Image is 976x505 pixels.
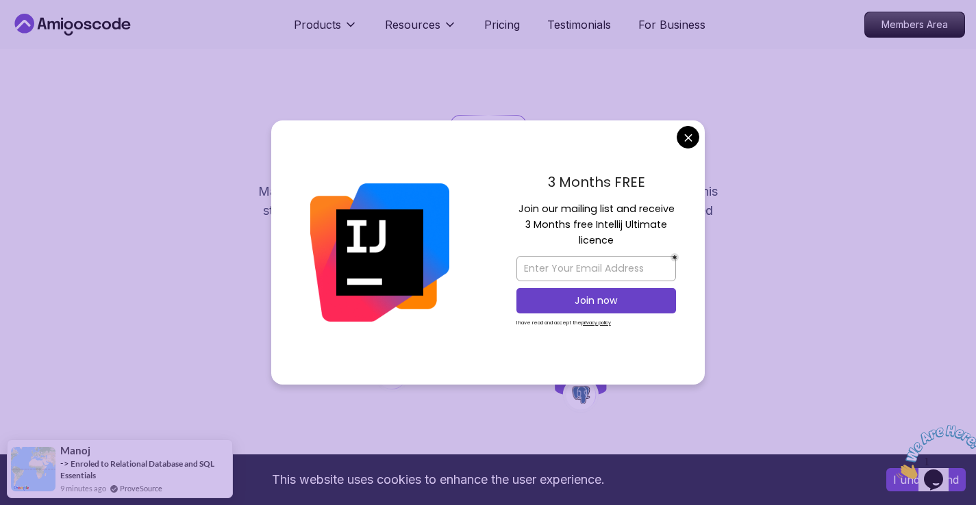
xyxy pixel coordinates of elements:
a: Members Area [864,12,965,38]
img: Chat attention grabber [5,5,90,60]
iframe: chat widget [891,419,976,484]
p: Resources [385,16,440,33]
div: Databases [451,116,526,135]
a: For Business [638,16,705,33]
p: Master table design, data management, and advanced database operations. This structured learning ... [258,182,718,239]
a: Testimonials [547,16,611,33]
span: 9 minutes ago [60,482,106,494]
img: provesource social proof notification image [11,447,55,491]
a: Enroled to Relational Database and SQL Essentials [60,458,214,480]
button: Resources [385,16,457,44]
span: 1 [5,5,11,17]
span: Manoj [60,445,90,456]
div: This website uses cookies to enhance the user experience. [10,465,866,495]
span: -> [60,458,69,469]
a: ProveSource [120,482,162,494]
button: Products [294,16,358,44]
p: Members Area [865,12,964,37]
button: Accept cookies [886,468,966,491]
p: Products [294,16,341,33]
a: Pricing [484,16,520,33]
